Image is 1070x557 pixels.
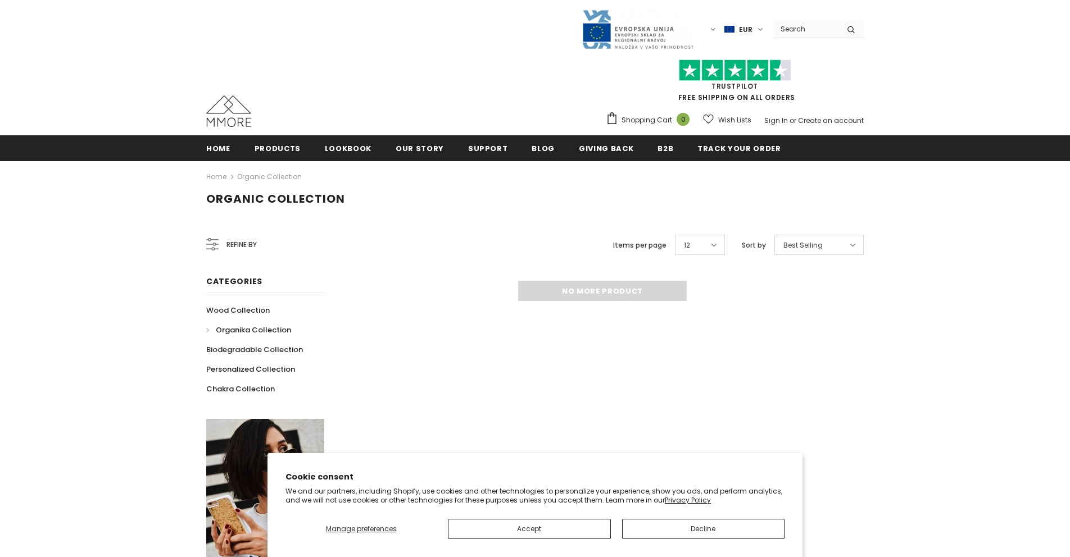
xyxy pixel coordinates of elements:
span: Blog [532,143,555,154]
p: We and our partners, including Shopify, use cookies and other technologies to personalize your ex... [285,487,785,504]
a: Sign In [764,116,788,125]
a: Lookbook [325,135,371,161]
span: Personalized Collection [206,364,295,375]
button: Decline [622,519,785,539]
span: Our Story [396,143,444,154]
img: Javni Razpis [582,9,694,50]
span: Giving back [579,143,633,154]
a: Biodegradable Collection [206,340,303,359]
a: Create an account [798,116,864,125]
a: Blog [532,135,555,161]
span: Manage preferences [326,524,397,533]
a: B2B [658,135,673,161]
span: Wish Lists [718,115,751,126]
span: 0 [677,113,690,126]
label: Items per page [613,240,667,251]
a: support [468,135,508,161]
span: Products [255,143,301,154]
span: Wood Collection [206,305,270,316]
span: EUR [739,24,752,35]
span: Shopping Cart [622,115,672,126]
a: Our Story [396,135,444,161]
span: Categories [206,276,262,287]
span: Chakra Collection [206,383,275,394]
span: Refine by [226,239,257,251]
a: Personalized Collection [206,359,295,379]
input: Search Site [774,21,838,37]
span: Best Selling [783,240,823,251]
button: Manage preferences [285,519,437,539]
span: support [468,143,508,154]
span: Organic Collection [206,191,345,207]
a: Shopping Cart 0 [606,112,695,129]
span: B2B [658,143,673,154]
span: or [790,116,796,125]
img: Trust Pilot Stars [679,60,791,81]
img: MMORE Cases [206,95,251,127]
a: Trustpilot [711,81,758,91]
a: Home [206,135,230,161]
span: FREE SHIPPING ON ALL ORDERS [606,65,864,102]
a: Privacy Policy [665,495,711,505]
a: Track your order [697,135,781,161]
a: Giving back [579,135,633,161]
button: Accept [448,519,611,539]
span: Track your order [697,143,781,154]
span: 12 [684,240,690,251]
a: Home [206,170,226,184]
a: Organic Collection [237,172,302,181]
span: Biodegradable Collection [206,344,303,355]
label: Sort by [742,240,766,251]
a: Wood Collection [206,300,270,320]
a: Chakra Collection [206,379,275,399]
a: Wish Lists [703,110,751,130]
span: Home [206,143,230,154]
h2: Cookie consent [285,471,785,483]
a: Organika Collection [206,320,291,340]
span: Lookbook [325,143,371,154]
a: Products [255,135,301,161]
a: Javni Razpis [582,24,694,34]
span: Organika Collection [216,325,291,335]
